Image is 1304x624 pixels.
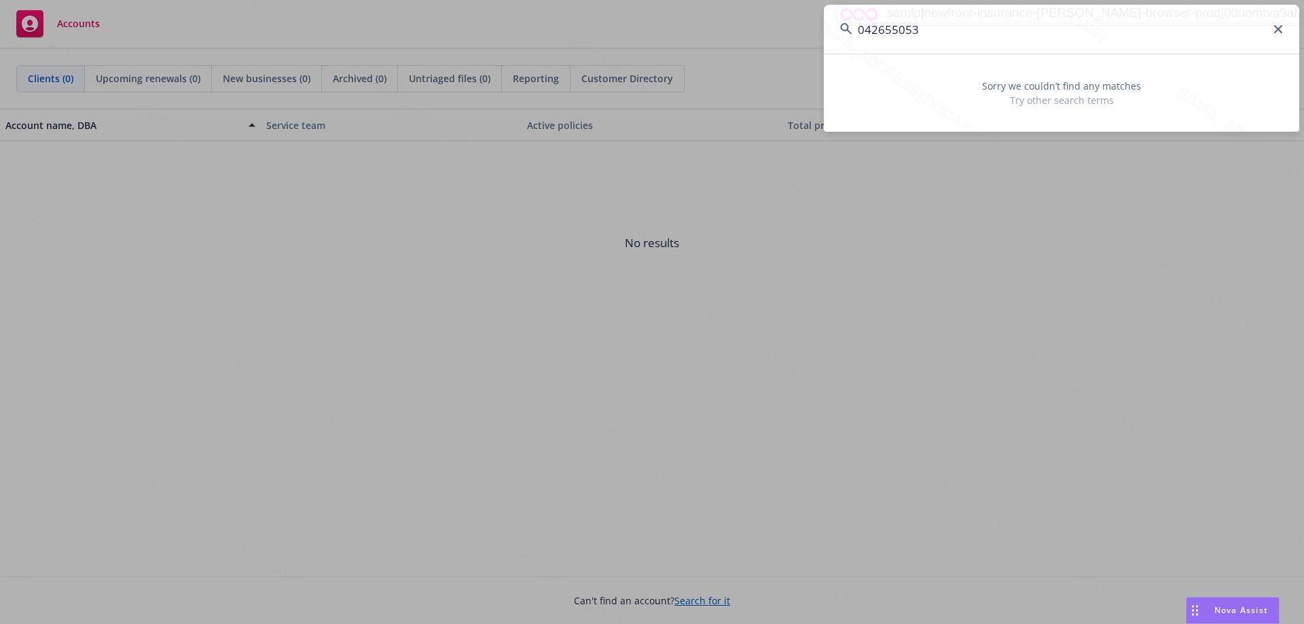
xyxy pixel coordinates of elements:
[1186,597,1280,624] button: Nova Assist
[840,79,1283,93] span: Sorry we couldn’t find any matches
[1214,604,1268,616] span: Nova Assist
[1187,598,1203,623] div: Drag to move
[824,5,1299,54] input: Search...
[840,93,1283,107] span: Try other search terms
